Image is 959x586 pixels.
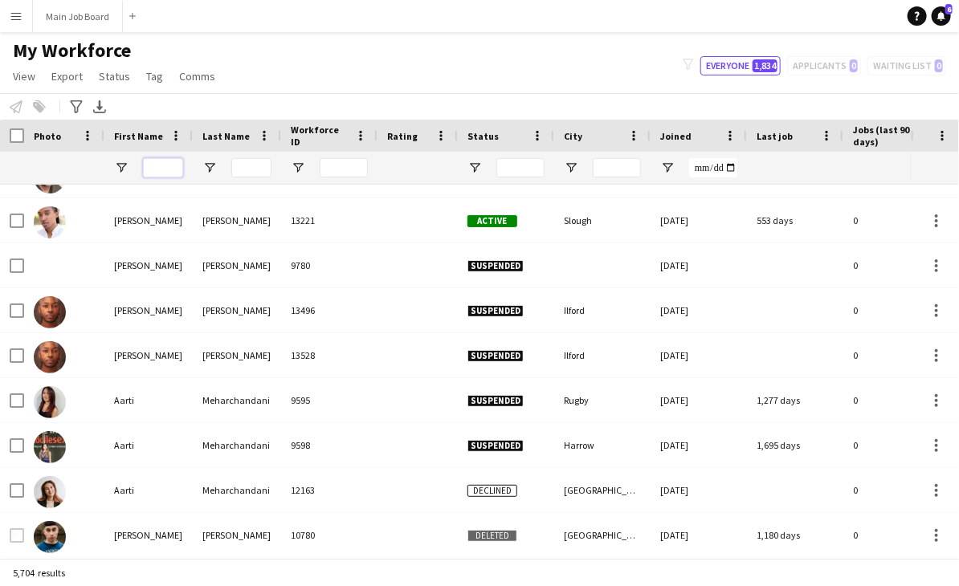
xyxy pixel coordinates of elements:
[387,130,418,142] span: Rating
[90,97,109,116] app-action-btn: Export XLSX
[747,198,843,242] div: 553 days
[945,4,953,14] span: 6
[45,66,89,87] a: Export
[467,440,524,452] span: Suspended
[104,198,193,242] div: [PERSON_NAME]
[143,158,183,177] input: First Name Filter Input
[193,378,281,422] div: Meharchandani
[853,124,919,148] span: Jobs (last 90 days)
[747,378,843,422] div: 1,277 days
[651,513,747,557] div: [DATE]
[193,198,281,242] div: [PERSON_NAME]
[281,198,377,242] div: 13221
[291,124,349,148] span: Workforce ID
[843,333,948,377] div: 0
[114,161,129,175] button: Open Filter Menu
[660,161,675,175] button: Open Filter Menu
[554,378,651,422] div: Rugby
[651,468,747,512] div: [DATE]
[34,431,66,463] img: Aarti Meharchandani
[843,513,948,557] div: 0
[843,423,948,467] div: 0
[99,69,130,83] span: Status
[753,59,777,72] span: 1,834
[660,130,692,142] span: Joined
[757,130,793,142] span: Last job
[281,468,377,512] div: 12163
[554,288,651,332] div: Ilford
[92,66,137,87] a: Status
[104,243,193,287] div: [PERSON_NAME]
[843,378,948,422] div: 0
[496,158,545,177] input: Status Filter Input
[281,243,377,287] div: 9780
[193,468,281,512] div: Meharchandani
[747,423,843,467] div: 1,695 days
[467,161,482,175] button: Open Filter Menu
[193,513,281,557] div: [PERSON_NAME]
[10,528,24,543] input: Row Selection is disabled for this row (unchecked)
[281,513,377,557] div: 10780
[67,97,86,116] app-action-btn: Advanced filters
[467,215,517,227] span: Active
[320,158,368,177] input: Workforce ID Filter Input
[104,468,193,512] div: Aarti
[843,243,948,287] div: 0
[33,1,123,32] button: Main Job Board
[651,378,747,422] div: [DATE]
[843,288,948,332] div: 0
[104,513,193,557] div: [PERSON_NAME]
[104,288,193,332] div: [PERSON_NAME]
[291,161,305,175] button: Open Filter Menu
[700,56,781,75] button: Everyone1,834
[104,378,193,422] div: Aarti
[104,423,193,467] div: Aarti
[146,69,163,83] span: Tag
[281,378,377,422] div: 9595
[193,333,281,377] div: [PERSON_NAME]
[140,66,169,87] a: Tag
[34,386,66,418] img: Aarti Meharchandani
[193,423,281,467] div: Meharchandani
[179,69,215,83] span: Comms
[467,530,517,542] span: Deleted
[202,130,250,142] span: Last Name
[281,288,377,332] div: 13496
[34,206,66,238] img: Aaron Carty
[554,423,651,467] div: Harrow
[467,395,524,407] span: Suspended
[193,243,281,287] div: [PERSON_NAME]
[843,198,948,242] div: 0
[173,66,222,87] a: Comms
[281,333,377,377] div: 13528
[467,260,524,272] span: Suspended
[13,69,35,83] span: View
[34,130,61,142] span: Photo
[651,333,747,377] div: [DATE]
[467,305,524,317] span: Suspended
[651,243,747,287] div: [DATE]
[747,513,843,557] div: 1,180 days
[593,158,641,177] input: City Filter Input
[34,296,66,328] img: Aaron Mowatt
[467,350,524,362] span: Suspended
[13,39,131,63] span: My Workforce
[554,468,651,512] div: [GEOGRAPHIC_DATA]
[843,468,948,512] div: 0
[281,423,377,467] div: 9598
[34,341,66,373] img: Aaron Mowatt
[231,158,271,177] input: Last Name Filter Input
[554,333,651,377] div: Ilford
[554,513,651,557] div: [GEOGRAPHIC_DATA]
[651,198,747,242] div: [DATE]
[932,6,951,26] a: 6
[34,476,66,508] img: Aarti Meharchandani
[467,130,499,142] span: Status
[34,521,66,553] img: Aatif Ali
[202,161,217,175] button: Open Filter Menu
[193,288,281,332] div: [PERSON_NAME]
[564,161,578,175] button: Open Filter Menu
[554,198,651,242] div: Slough
[689,158,737,177] input: Joined Filter Input
[114,130,163,142] span: First Name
